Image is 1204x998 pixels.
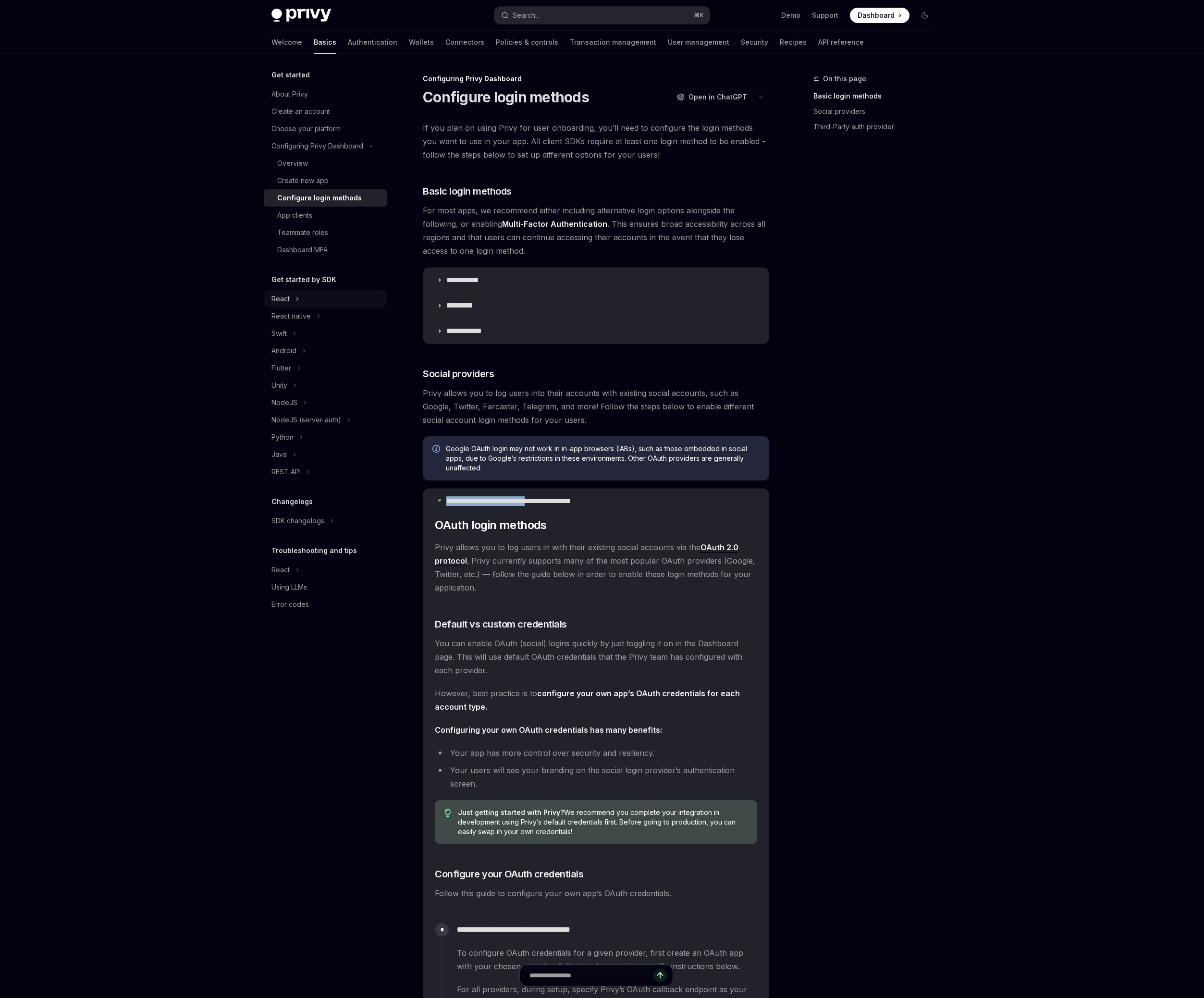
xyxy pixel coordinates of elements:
[271,123,341,135] div: Choose your platform
[277,244,328,256] div: Dashboard MFA
[435,746,757,760] li: Your app has more control over security and resiliency.
[271,515,324,527] div: SDK changelogs
[271,466,301,478] div: REST API
[435,725,662,735] strong: Configuring your own OAuth credentials has many benefits:
[271,599,309,610] div: Error codes
[271,345,296,357] div: Android
[271,431,294,443] div: Python
[812,11,838,20] a: Support
[432,445,442,455] svg: Info
[409,31,434,54] a: Wallets
[271,88,308,100] div: About Privy
[570,31,656,54] a: Transaction management
[423,88,589,106] h1: Configure login methods
[458,808,564,816] strong: Just getting started with Privy?
[277,209,312,221] div: App clients
[688,92,747,102] span: Open in ChatGPT
[271,380,287,391] div: Unity
[850,8,909,23] a: Dashboard
[264,579,387,596] a: Using LLMs
[823,73,866,85] span: On this page
[818,31,864,54] a: API reference
[271,545,357,556] h5: Troubleshooting and tips
[423,121,769,161] span: If you plan on using Privy for user onboarding, you’ll need to configure the login methods you wa...
[423,204,769,258] span: For most apps, we recommend either including alternative login options alongside the following, o...
[264,224,387,241] a: Teammate roles
[813,119,940,135] a: Third-Party auth provider
[435,887,757,900] span: Follow this guide to configure your own app’s OAuth credentials.
[271,293,290,305] div: React
[264,207,387,224] a: App clients
[444,809,451,817] svg: Tip
[277,227,328,238] div: Teammate roles
[423,367,494,381] span: Social providers
[458,808,748,837] span: We recommend you complete your integration in development using Privy’s default credentials first...
[277,158,308,169] div: Overview
[423,386,769,427] span: Privy allows you to log users into their accounts with existing social accounts, such as Google, ...
[423,185,512,198] span: Basic login methods
[780,31,807,54] a: Recipes
[264,120,387,137] a: Choose your platform
[494,7,710,24] button: Search...⌘K
[271,397,297,408] div: NodeJS
[271,496,313,507] h5: Changelogs
[781,11,800,20] a: Demo
[271,328,287,339] div: Swift
[264,241,387,259] a: Dashboard MFA
[435,541,757,594] span: Privy allows you to log users in with their existing social accounts via the . Privy currently su...
[502,219,607,229] a: Multi-Factor Authentication
[446,444,760,473] span: Google OAuth login may not work in in-app browsers (IABs), such as those embedded in social apps,...
[271,564,290,576] div: React
[271,274,336,285] h5: Get started by SDK
[858,11,895,20] span: Dashboard
[264,86,387,103] a: About Privy
[271,31,302,54] a: Welcome
[496,31,558,54] a: Policies & controls
[671,89,753,105] button: Open in ChatGPT
[741,31,768,54] a: Security
[271,310,311,322] div: React native
[813,88,940,104] a: Basic login methods
[271,414,341,426] div: NodeJS (server-auth)
[435,517,547,533] span: OAuth login methods
[271,69,310,81] h5: Get started
[435,764,757,790] li: Your users will see your branding on the social login provider’s authentication screen.
[513,10,540,21] div: Search...
[668,31,729,54] a: User management
[435,689,740,712] strong: configure your own app’s OAuth credentials for each account type.
[271,9,331,22] img: dark logo
[694,12,704,19] span: ⌘ K
[435,637,757,677] span: You can enable OAuth (social) logins quickly by just toggling it on in the Dashboard page. This w...
[423,74,769,84] div: Configuring Privy Dashboard
[264,189,387,207] a: Configure login methods
[264,172,387,189] a: Create new app
[314,31,336,54] a: Basics
[653,969,667,982] button: Send message
[277,192,362,204] div: Configure login methods
[277,175,329,186] div: Create new app
[264,596,387,613] a: Error codes
[264,155,387,172] a: Overview
[271,106,330,117] div: Create an account
[271,140,363,152] div: Configuring Privy Dashboard
[271,581,307,593] div: Using LLMs
[445,31,484,54] a: Connectors
[264,103,387,120] a: Create an account
[271,362,291,374] div: Flutter
[435,617,567,631] span: Default vs custom credentials
[457,946,757,973] span: To configure OAuth credentials for a given provider, first create an OAuth app with your chosen p...
[435,867,583,881] span: Configure your OAuth credentials
[435,687,757,714] span: However, best practice is to
[917,8,933,23] button: Toggle dark mode
[348,31,397,54] a: Authentication
[271,449,287,460] div: Java
[813,104,940,119] a: Social providers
